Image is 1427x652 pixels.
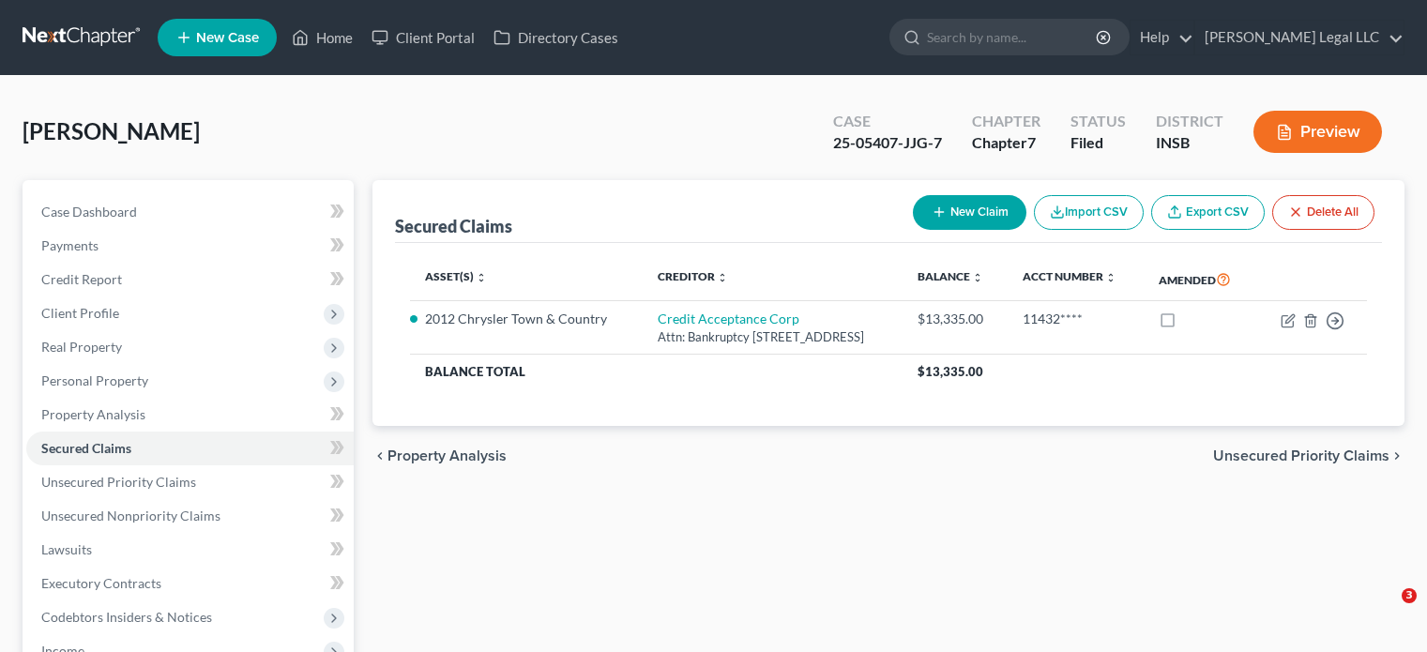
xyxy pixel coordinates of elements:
[972,272,983,283] i: unfold_more
[1034,195,1144,230] button: Import CSV
[1213,448,1404,463] button: Unsecured Priority Claims chevron_right
[484,21,628,54] a: Directory Cases
[1253,111,1382,153] button: Preview
[1272,195,1374,230] button: Delete All
[918,310,993,328] div: $13,335.00
[372,448,387,463] i: chevron_left
[282,21,362,54] a: Home
[387,448,507,463] span: Property Analysis
[41,204,137,220] span: Case Dashboard
[41,406,145,422] span: Property Analysis
[372,448,507,463] button: chevron_left Property Analysis
[1195,21,1404,54] a: [PERSON_NAME] Legal LLC
[196,31,259,45] span: New Case
[1363,588,1408,633] iframe: Intercom live chat
[1027,133,1036,151] span: 7
[362,21,484,54] a: Client Portal
[26,465,354,499] a: Unsecured Priority Claims
[41,609,212,625] span: Codebtors Insiders & Notices
[26,499,354,533] a: Unsecured Nonpriority Claims
[1402,588,1417,603] span: 3
[658,269,728,283] a: Creditor unfold_more
[41,372,148,388] span: Personal Property
[26,263,354,296] a: Credit Report
[26,195,354,229] a: Case Dashboard
[410,355,903,388] th: Balance Total
[26,398,354,432] a: Property Analysis
[972,132,1040,154] div: Chapter
[658,328,888,346] div: Attn: Bankruptcy [STREET_ADDRESS]
[476,272,487,283] i: unfold_more
[1156,111,1223,132] div: District
[41,541,92,557] span: Lawsuits
[41,237,99,253] span: Payments
[658,311,799,326] a: Credit Acceptance Corp
[972,111,1040,132] div: Chapter
[41,474,196,490] span: Unsecured Priority Claims
[425,269,487,283] a: Asset(s) unfold_more
[1144,258,1256,301] th: Amended
[833,132,942,154] div: 25-05407-JJG-7
[41,508,220,523] span: Unsecured Nonpriority Claims
[395,215,512,237] div: Secured Claims
[1389,448,1404,463] i: chevron_right
[23,117,200,144] span: [PERSON_NAME]
[1151,195,1265,230] a: Export CSV
[918,364,983,379] span: $13,335.00
[26,229,354,263] a: Payments
[1070,132,1126,154] div: Filed
[1070,111,1126,132] div: Status
[1105,272,1116,283] i: unfold_more
[26,533,354,567] a: Lawsuits
[1131,21,1193,54] a: Help
[918,269,983,283] a: Balance unfold_more
[1023,269,1116,283] a: Acct Number unfold_more
[26,567,354,600] a: Executory Contracts
[1156,132,1223,154] div: INSB
[26,432,354,465] a: Secured Claims
[41,339,122,355] span: Real Property
[41,305,119,321] span: Client Profile
[927,20,1099,54] input: Search by name...
[833,111,942,132] div: Case
[717,272,728,283] i: unfold_more
[41,271,122,287] span: Credit Report
[1213,448,1389,463] span: Unsecured Priority Claims
[425,310,628,328] li: 2012 Chrysler Town & Country
[41,575,161,591] span: Executory Contracts
[41,440,131,456] span: Secured Claims
[913,195,1026,230] button: New Claim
